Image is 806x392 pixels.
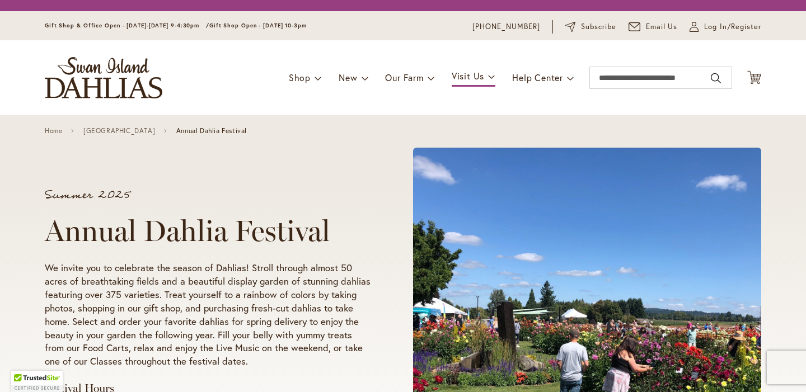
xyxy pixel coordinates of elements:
[45,214,371,248] h1: Annual Dahlia Festival
[289,72,311,83] span: Shop
[690,21,761,32] a: Log In/Register
[45,127,62,135] a: Home
[472,21,540,32] a: [PHONE_NUMBER]
[45,57,162,98] a: store logo
[512,72,563,83] span: Help Center
[339,72,357,83] span: New
[176,127,247,135] span: Annual Dahlia Festival
[704,21,761,32] span: Log In/Register
[45,22,209,29] span: Gift Shop & Office Open - [DATE]-[DATE] 9-4:30pm /
[565,21,616,32] a: Subscribe
[581,21,616,32] span: Subscribe
[385,72,423,83] span: Our Farm
[45,190,371,201] p: Summer 2025
[452,70,484,82] span: Visit Us
[646,21,678,32] span: Email Us
[629,21,678,32] a: Email Us
[83,127,155,135] a: [GEOGRAPHIC_DATA]
[45,261,371,369] p: We invite you to celebrate the season of Dahlias! Stroll through almost 50 acres of breathtaking ...
[209,22,307,29] span: Gift Shop Open - [DATE] 10-3pm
